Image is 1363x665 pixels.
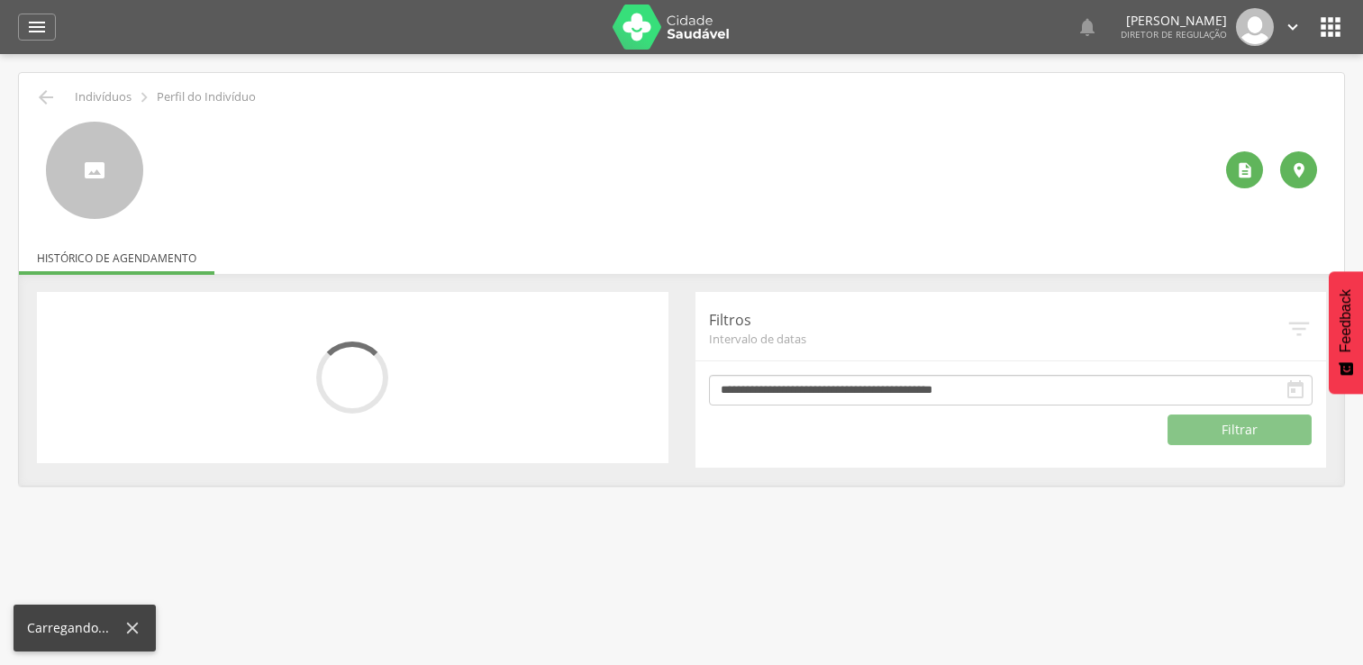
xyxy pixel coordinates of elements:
[75,90,132,105] p: Indivíduos
[1316,13,1345,41] i: 
[1236,161,1254,179] i: 
[1168,414,1312,445] button: Filtrar
[1283,8,1303,46] a: 
[26,16,48,38] i: 
[1121,28,1227,41] span: Diretor de regulação
[1077,8,1098,46] a: 
[157,90,256,105] p: Perfil do Indivíduo
[1329,271,1363,394] button: Feedback - Mostrar pesquisa
[1286,315,1313,342] i: 
[1283,17,1303,37] i: 
[18,14,56,41] a: 
[1290,161,1308,179] i: 
[1226,151,1263,188] div: Ver histórico de cadastramento
[134,87,154,107] i: 
[709,310,1286,331] p: Filtros
[709,331,1286,347] span: Intervalo de datas
[1077,16,1098,38] i: 
[1338,289,1354,352] span: Feedback
[1121,14,1227,27] p: [PERSON_NAME]
[27,619,123,637] div: Carregando...
[1285,379,1306,401] i: 
[1280,151,1317,188] div: Localização
[35,87,57,108] i: Voltar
